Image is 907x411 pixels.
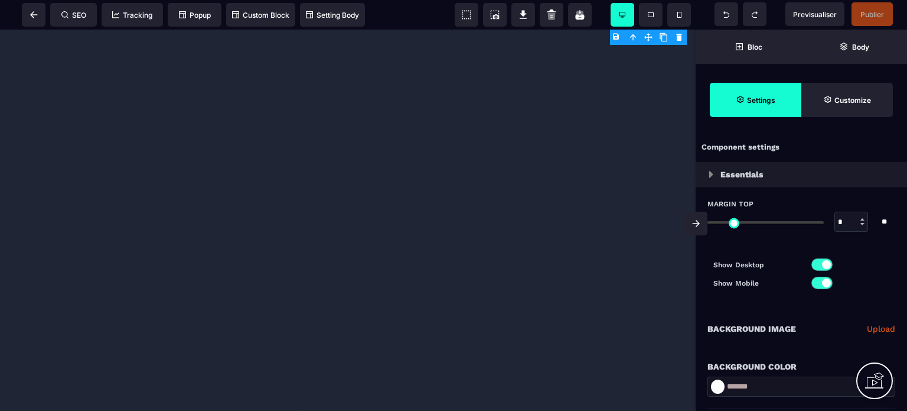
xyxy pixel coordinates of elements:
strong: Settings [747,96,775,105]
span: View components [455,3,478,27]
strong: Bloc [748,43,762,51]
span: Open Style Manager [801,83,893,117]
a: Upload [867,322,895,336]
div: Background Color [707,360,895,374]
span: Previsualiser [793,10,837,19]
span: SEO [61,11,86,20]
span: Margin Top [707,199,753,209]
img: loading [709,171,713,178]
span: Preview [785,2,844,26]
span: Publier [860,10,884,19]
p: Essentials [720,167,764,182]
span: Setting Body [306,11,359,20]
span: Tracking [112,11,152,20]
span: Open Blocks [696,30,801,64]
div: Component settings [696,136,907,159]
span: Screenshot [483,3,507,27]
strong: Customize [834,96,871,105]
span: Open Layer Manager [801,30,907,64]
p: Show Mobile [713,277,801,289]
span: Custom Block [232,11,289,20]
p: Show Desktop [713,259,801,271]
strong: Body [852,43,869,51]
span: Popup [179,11,211,20]
p: Background Image [707,322,796,336]
span: Settings [710,83,801,117]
